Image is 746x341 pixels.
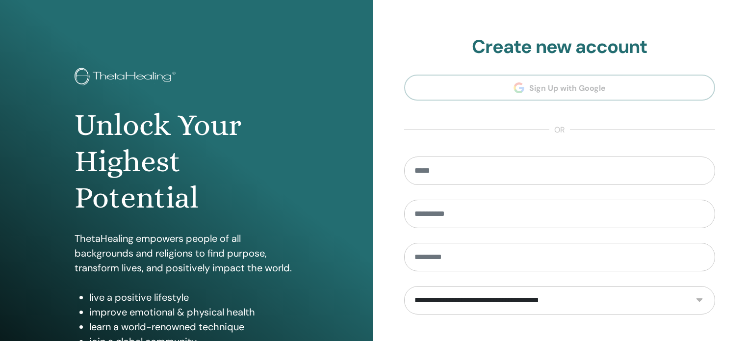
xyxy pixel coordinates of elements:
[75,231,299,275] p: ThetaHealing empowers people of all backgrounds and religions to find purpose, transform lives, a...
[89,290,299,305] li: live a positive lifestyle
[549,124,570,136] span: or
[75,107,299,216] h1: Unlock Your Highest Potential
[89,319,299,334] li: learn a world-renowned technique
[89,305,299,319] li: improve emotional & physical health
[404,36,716,58] h2: Create new account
